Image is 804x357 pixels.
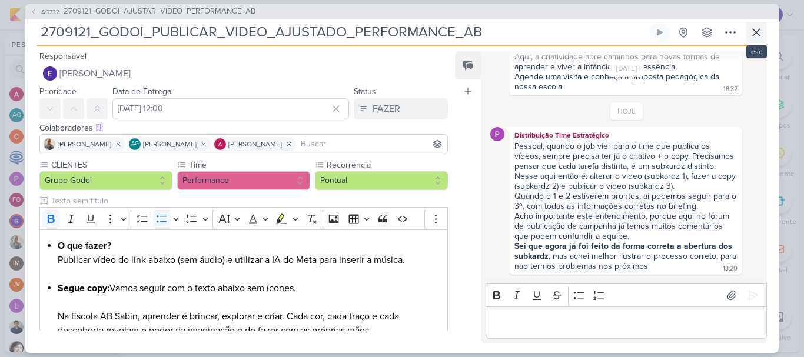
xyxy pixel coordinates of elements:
strong: Sei que agora já foi feito da forma correta a abertura dos subkardz [514,241,735,261]
button: FAZER [354,98,448,119]
span: [PERSON_NAME] [143,139,197,149]
div: Colaboradores [39,122,448,134]
div: Ligar relógio [655,28,665,37]
span: [PERSON_NAME] [58,139,111,149]
div: Distribuição Time Estratégico [511,129,740,141]
strong: Segue copy: [58,282,109,294]
img: Iara Santos [44,138,55,150]
label: CLIENTES [50,159,172,171]
label: Responsável [39,51,87,61]
img: Distribuição Time Estratégico [490,127,504,141]
span: [PERSON_NAME] [59,66,131,81]
button: [PERSON_NAME] [39,63,448,84]
label: Data de Entrega [112,86,171,96]
div: Quando o 1 e 2 estiverem prontos, aí podemos seguir para o 3º, com todas as informações corretas ... [514,191,737,211]
button: Performance [177,171,310,190]
div: 13:20 [723,264,737,273]
label: Prioridade [39,86,77,96]
li: Publicar vídeo do link abaixo (sem áudio) e utilizar a IA do Meta para inserir a música. [58,239,441,281]
label: Status [354,86,376,96]
input: Select a date [112,98,349,119]
input: Texto sem título [49,195,448,207]
input: Kard Sem Título [37,22,647,43]
p: AG [131,141,139,147]
label: Time [188,159,310,171]
img: Alessandra Gomes [214,138,226,150]
div: , mas achei melhor ilustrar o processo correto, para nao termos problemas nos próximos [514,241,739,271]
button: Grupo Godoi [39,171,172,190]
strong: O que fazer? [58,240,111,252]
div: esc [746,45,767,58]
div: 18:32 [723,85,737,94]
button: Pontual [315,171,448,190]
div: Pessoal, quando o job vier para o time que publica os vídeos, sempre precisa ter já o criativo + ... [514,141,737,191]
div: Acho importante este entendimento, porque aqui no fórum de publicação de campanha já temos muitos... [514,211,737,241]
label: Recorrência [325,159,448,171]
img: Eduardo Quaresma [43,66,57,81]
div: FAZER [373,102,400,116]
div: Editor editing area: main [486,306,767,339]
div: Editor toolbar [39,207,448,230]
input: Buscar [298,137,445,151]
div: Editor toolbar [486,283,767,306]
div: Aline Gimenez Graciano [129,138,141,150]
span: [PERSON_NAME] [228,139,282,149]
